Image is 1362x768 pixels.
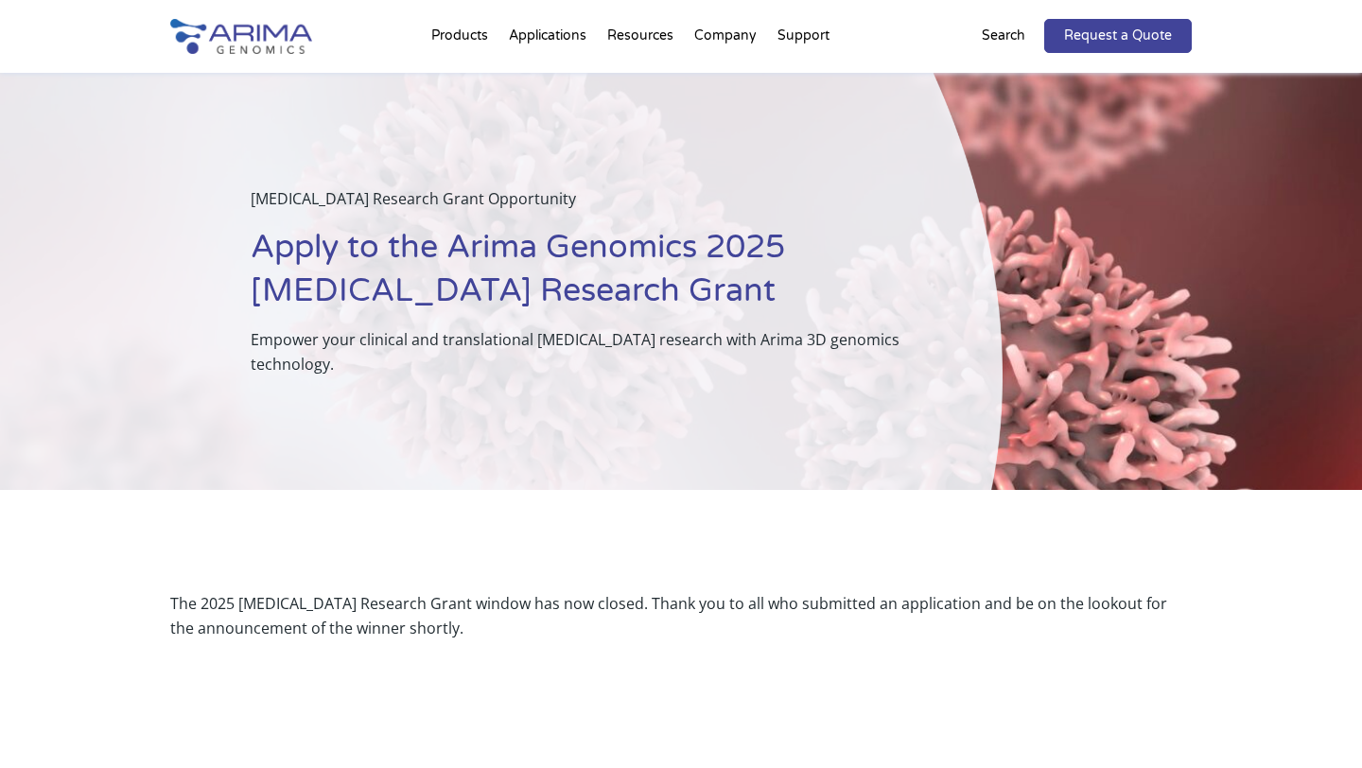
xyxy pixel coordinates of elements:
[170,591,1192,640] div: The 2025 [MEDICAL_DATA] Research Grant window has now closed. Thank you to all who submitted an a...
[251,327,908,376] p: Empower your clinical and translational [MEDICAL_DATA] research with Arima 3D genomics technology.
[982,24,1025,48] p: Search
[251,226,908,327] h1: Apply to the Arima Genomics 2025 [MEDICAL_DATA] Research Grant
[170,19,312,54] img: Arima-Genomics-logo
[1044,19,1192,53] a: Request a Quote
[251,186,908,226] p: [MEDICAL_DATA] Research Grant Opportunity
